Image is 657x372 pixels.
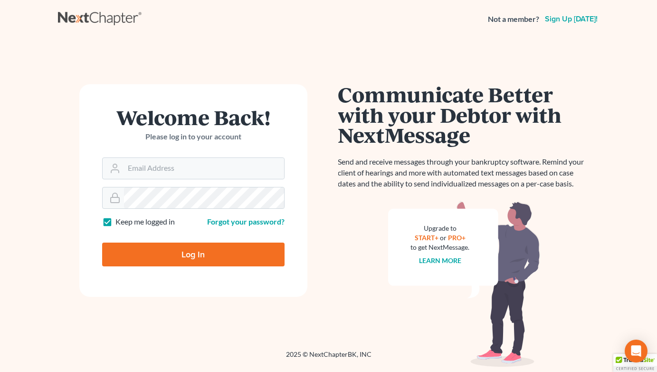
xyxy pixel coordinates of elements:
a: Learn more [419,256,461,264]
div: 2025 © NextChapterBK, INC [58,350,600,367]
div: to get NextMessage. [411,243,470,252]
div: Open Intercom Messenger [625,340,647,362]
a: PRO+ [448,234,466,242]
h1: Welcome Back! [102,107,285,127]
a: Sign up [DATE]! [543,15,600,23]
a: Forgot your password? [207,217,285,226]
input: Email Address [124,158,284,179]
p: Send and receive messages through your bankruptcy software. Remind your client of hearings and mo... [338,157,590,189]
a: START+ [415,234,438,242]
img: nextmessage_bg-59042aed3d76b12b5cd301f8e5b87938c9018125f34e5fa2b7a6b67550977c72.svg [388,201,540,367]
div: Upgrade to [411,224,470,233]
p: Please log in to your account [102,131,285,142]
input: Log In [102,243,285,266]
h1: Communicate Better with your Debtor with NextMessage [338,84,590,145]
label: Keep me logged in [115,216,175,227]
span: or [440,234,447,242]
div: TrustedSite Certified [613,354,657,372]
strong: Not a member? [488,14,539,25]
